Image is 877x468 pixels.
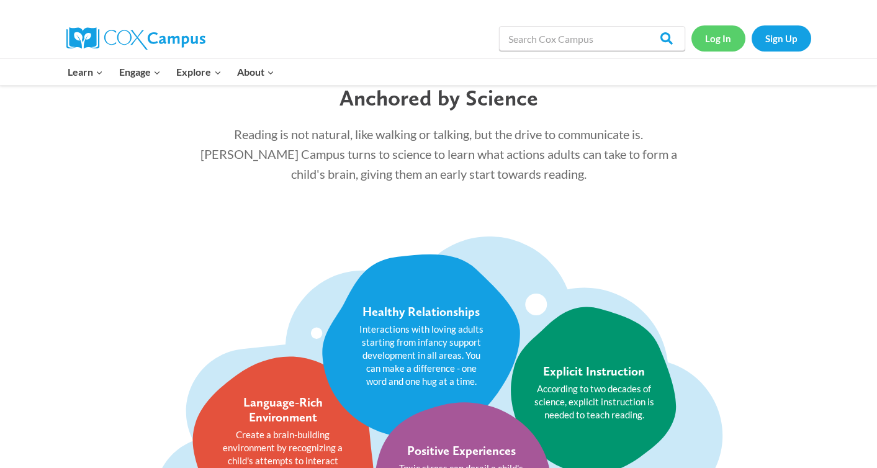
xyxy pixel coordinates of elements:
div: Explicit Instruction [543,364,645,379]
button: Child menu of Explore [169,59,230,85]
button: Child menu of About [229,59,282,85]
div: Positive Experiences [407,443,516,458]
button: Child menu of Engage [111,59,169,85]
p: Interactions with loving adults starting from infancy support development in all areas. You can m... [357,323,485,388]
a: Log In [691,25,745,51]
nav: Primary Navigation [60,59,282,85]
div: Healthy Relationships [362,304,480,319]
input: Search Cox Campus [499,26,685,51]
nav: Secondary Navigation [691,25,811,51]
a: Sign Up [752,25,811,51]
span: Anchored by Science [340,84,538,111]
p: According to two decades of science, explicit instruction is needed to teach reading. [530,382,659,421]
img: Cox Campus [66,27,205,50]
p: Reading is not natural, like walking or talking, but the drive to communicate is. [PERSON_NAME] C... [199,124,679,184]
div: Language-Rich Environment [218,395,347,425]
button: Child menu of Learn [60,59,112,85]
